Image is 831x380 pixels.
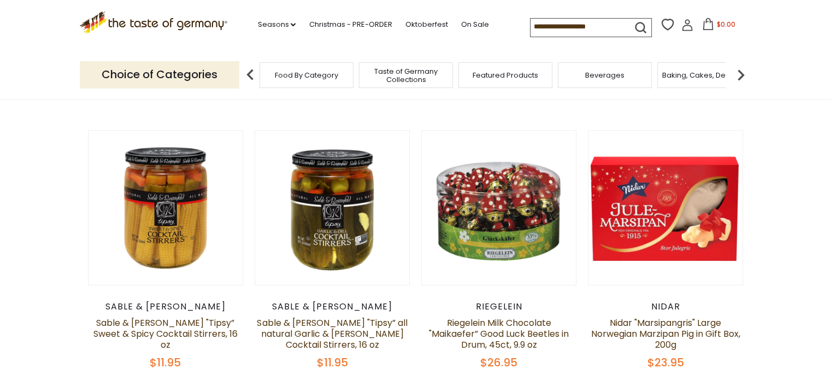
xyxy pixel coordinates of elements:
[647,355,684,370] span: $23.95
[239,64,261,86] img: previous arrow
[421,301,577,312] div: Riegelein
[89,131,243,285] img: Sable & Rosenfeld "Tipsy” Sweet & Spicy Cocktail Stirrers, 16 oz
[591,317,740,351] a: Nidar "Marsipangris" Large Norwegian Marzipan Pig in Gift Box, 200g
[309,19,392,31] a: Christmas - PRE-ORDER
[257,317,407,351] a: Sable & [PERSON_NAME] "Tipsy” all natural Garlic & [PERSON_NAME] Cocktail Stirrers, 16 oz
[473,71,538,79] a: Featured Products
[716,20,735,29] span: $0.00
[405,19,447,31] a: Oktoberfest
[257,19,296,31] a: Seasons
[696,18,742,34] button: $0.00
[88,301,244,312] div: Sable & [PERSON_NAME]
[461,19,488,31] a: On Sale
[255,301,410,312] div: Sable & [PERSON_NAME]
[429,317,569,351] a: Riegelein Milk Chocolate "Maikaefer” Good Luck Beetles in Drum, 45ct, 9.9 oz
[150,355,181,370] span: $11.95
[275,71,338,79] a: Food By Category
[93,317,238,351] a: Sable & [PERSON_NAME] "Tipsy” Sweet & Spicy Cocktail Stirrers, 16 oz
[80,61,239,88] p: Choice of Categories
[362,67,450,84] a: Taste of Germany Collections
[730,64,752,86] img: next arrow
[422,131,576,285] img: Riegelein Milk Chocolate "Maikaefer” Good Luck Beetles in Drum, 45ct, 9.9 oz
[316,355,347,370] span: $11.95
[585,71,624,79] a: Beverages
[588,131,743,285] img: Nidar "Marsipangris" Large Norwegian Marzipan Pig in Gift Box, 200g
[255,131,410,285] img: Sable & Rosenfeld "Tipsy” all natural Garlic & Dill Cocktail Stirrers, 16 oz
[588,301,744,312] div: Nidar
[662,71,747,79] a: Baking, Cakes, Desserts
[480,355,517,370] span: $26.95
